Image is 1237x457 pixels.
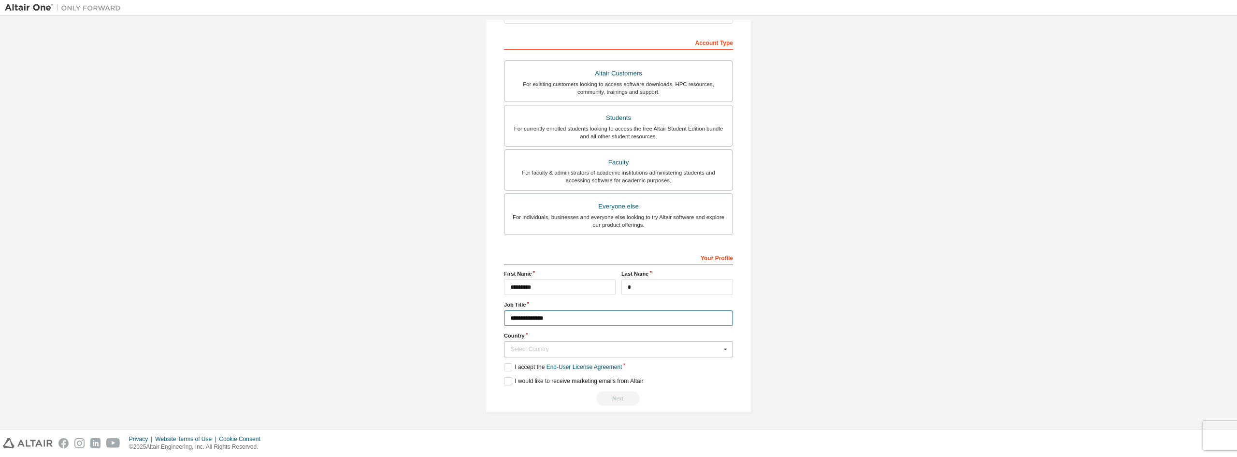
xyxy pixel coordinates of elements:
[504,332,733,339] label: Country
[510,213,727,229] div: For individuals, businesses and everyone else looking to try Altair software and explore our prod...
[58,438,69,448] img: facebook.svg
[106,438,120,448] img: youtube.svg
[129,443,266,451] p: © 2025 Altair Engineering, Inc. All Rights Reserved.
[511,346,721,352] div: Select Country
[155,435,219,443] div: Website Terms of Use
[504,34,733,50] div: Account Type
[510,200,727,213] div: Everyone else
[510,169,727,184] div: For faculty & administrators of academic institutions administering students and accessing softwa...
[504,363,622,371] label: I accept the
[510,156,727,169] div: Faculty
[510,80,727,96] div: For existing customers looking to access software downloads, HPC resources, community, trainings ...
[504,377,643,385] label: I would like to receive marketing emails from Altair
[129,435,155,443] div: Privacy
[504,250,733,265] div: Your Profile
[510,125,727,140] div: For currently enrolled students looking to access the free Altair Student Edition bundle and all ...
[510,67,727,80] div: Altair Customers
[504,270,616,278] label: First Name
[504,301,733,309] label: Job Title
[621,270,733,278] label: Last Name
[90,438,101,448] img: linkedin.svg
[5,3,126,13] img: Altair One
[510,111,727,125] div: Students
[504,391,733,406] div: Read and acccept EULA to continue
[74,438,85,448] img: instagram.svg
[547,364,622,370] a: End-User License Agreement
[219,435,266,443] div: Cookie Consent
[3,438,53,448] img: altair_logo.svg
